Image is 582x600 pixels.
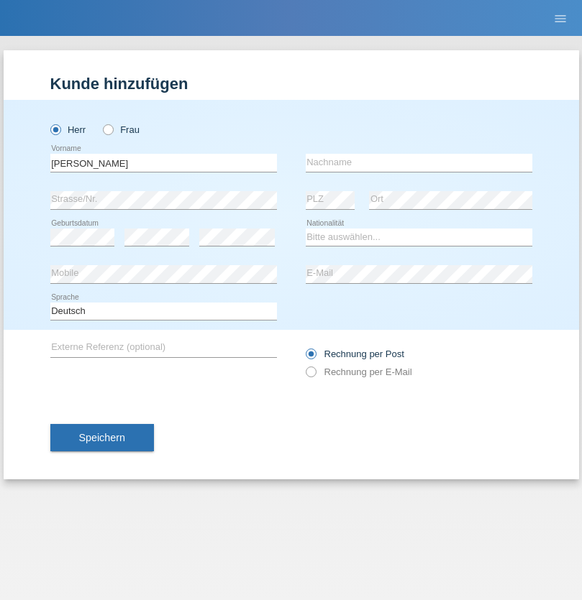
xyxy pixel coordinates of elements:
[306,349,404,359] label: Rechnung per Post
[50,75,532,93] h1: Kunde hinzufügen
[546,14,575,22] a: menu
[103,124,140,135] label: Frau
[50,424,154,451] button: Speichern
[306,349,315,366] input: Rechnung per Post
[79,432,125,443] span: Speichern
[103,124,112,134] input: Frau
[50,124,60,134] input: Herr
[306,366,315,384] input: Rechnung per E-Mail
[50,124,86,135] label: Herr
[306,366,412,377] label: Rechnung per E-Mail
[553,11,568,26] i: menu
